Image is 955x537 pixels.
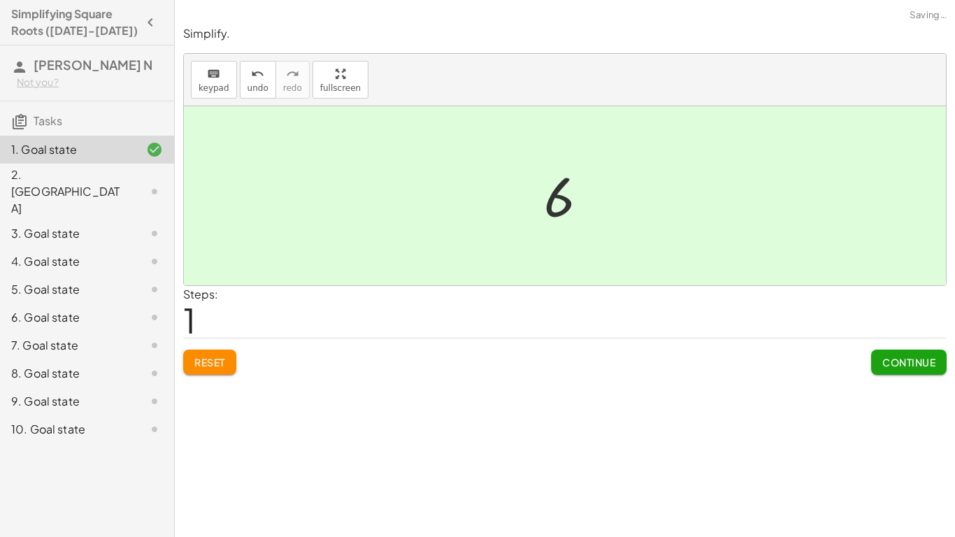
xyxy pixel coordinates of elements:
div: 3. Goal state [11,225,124,242]
button: redoredo [275,61,310,99]
span: 1 [183,299,196,341]
i: redo [286,66,299,83]
button: Continue [871,350,947,375]
i: undo [251,66,264,83]
span: [PERSON_NAME] N [34,57,152,73]
div: 6. Goal state [11,309,124,326]
button: Reset [183,350,236,375]
i: keyboard [207,66,220,83]
i: Task not started. [146,183,163,200]
label: Steps: [183,287,218,301]
div: 1. Goal state [11,141,124,158]
i: Task not started. [146,309,163,326]
div: 4. Goal state [11,253,124,270]
span: Continue [882,356,935,368]
div: Not you? [17,76,163,89]
i: Task not started. [146,421,163,438]
span: Reset [194,356,225,368]
i: Task not started. [146,281,163,298]
span: undo [247,83,268,93]
i: Task finished and correct. [146,141,163,158]
button: fullscreen [313,61,368,99]
div: 7. Goal state [11,337,124,354]
div: 8. Goal state [11,365,124,382]
i: Task not started. [146,337,163,354]
div: 9. Goal state [11,393,124,410]
h4: Simplifying Square Roots ([DATE]-[DATE]) [11,6,138,39]
i: Task not started. [146,225,163,242]
div: 2. [GEOGRAPHIC_DATA] [11,166,124,217]
button: keyboardkeypad [191,61,237,99]
div: 5. Goal state [11,281,124,298]
p: Simplify. [183,26,947,42]
button: undoundo [240,61,276,99]
span: keypad [199,83,229,93]
span: fullscreen [320,83,361,93]
span: Tasks [34,113,62,128]
div: 10. Goal state [11,421,124,438]
i: Task not started. [146,365,163,382]
i: Task not started. [146,393,163,410]
span: redo [283,83,302,93]
span: Saving… [910,8,947,22]
i: Task not started. [146,253,163,270]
